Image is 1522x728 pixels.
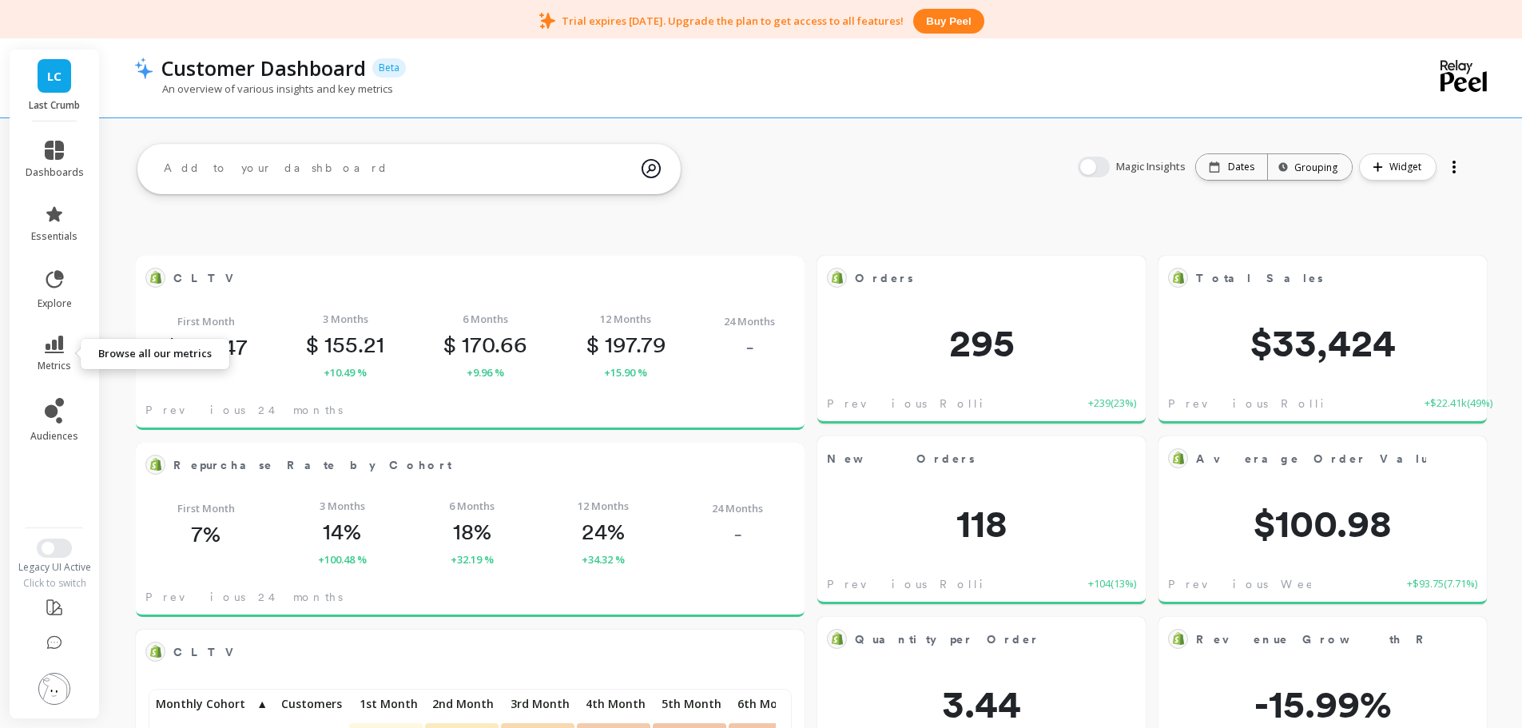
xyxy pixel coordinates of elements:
span: 6th Month [732,698,797,710]
span: $ [306,331,319,358]
span: Quantity per Order [855,631,1039,648]
div: Click to switch [10,577,100,590]
span: Total Sales [1196,270,1323,287]
div: Toggle SortBy [272,693,348,720]
span: Widget [1389,159,1426,175]
p: 5th Month [653,693,726,715]
span: Magic Insights [1116,159,1189,175]
span: 24 Months [712,500,763,516]
p: Customer Dashboard [161,54,366,82]
div: Toggle SortBy [728,693,804,720]
div: Toggle SortBy [500,693,576,720]
span: 1st Month [352,698,418,710]
div: Toggle SortBy [153,693,228,720]
span: 3 Months [320,498,365,514]
span: Average Order Value* [1196,448,1426,470]
span: 2nd Month [428,698,494,710]
span: essentials [31,230,77,243]
span: dashboards [26,166,84,179]
div: Legacy UI Active [10,561,100,574]
button: Buy peel [913,9,984,34]
span: -15.99% [1158,685,1487,723]
span: 6 Months [463,311,508,327]
span: +34.32 % [582,551,625,567]
span: Repurchase Rate by Cohort [173,457,451,474]
div: Toggle SortBy [652,693,728,720]
span: +104 ( 13% ) [1088,576,1136,592]
div: Toggle SortBy [348,693,424,720]
span: CLTV [173,270,243,287]
span: ▲ [255,698,268,710]
p: 3rd Month [501,693,574,715]
p: Beta [372,58,406,78]
span: First Month [177,500,235,516]
span: CLTV [173,641,744,663]
img: profile picture [38,673,70,705]
span: +10.49 % [324,364,367,380]
span: 4th Month [580,698,646,710]
p: 1st Month [349,693,423,715]
span: Repurchase Rate by Cohort [173,454,744,476]
span: Monthly Cohort [156,698,255,710]
p: - [733,520,742,547]
button: Switch to New UI [37,539,72,558]
p: 2nd Month [425,693,499,715]
p: 155.21 [306,331,384,358]
span: 3 Months [323,311,368,327]
p: - [745,333,754,360]
p: Dates [1228,161,1254,173]
span: +9.96 % [467,364,504,380]
span: New Orders [827,448,1085,470]
span: Previous Rolling 7-day [1168,396,1425,412]
span: 118 [817,504,1146,543]
img: magic search icon [642,147,661,190]
span: +$93.75 ( 7.71% ) [1407,576,1477,592]
div: Toggle SortBy [576,693,652,720]
span: Previous 24 months [145,589,343,605]
span: $ [443,331,456,358]
span: 3rd Month [504,698,570,710]
span: Previous 24 months [145,402,343,418]
p: Monthly Cohort [153,693,272,715]
p: 14% [323,518,361,545]
span: Average Order Value* [1196,451,1448,467]
span: LC [47,67,62,86]
p: Customers [273,693,347,715]
span: 12 Months [600,311,651,327]
span: $ [586,331,599,358]
span: CLTV [173,267,744,289]
span: $33,424 [1158,324,1487,362]
div: Toggle SortBy [424,693,500,720]
span: Revenue Growth Rate [1196,631,1465,648]
span: Quantity per Order [855,628,1085,650]
span: Orders [855,270,913,287]
button: Widget [1359,153,1437,181]
p: 24% [582,518,625,545]
p: 197.79 [586,331,666,358]
span: $ [165,333,178,360]
span: explore [38,297,72,310]
span: +$22.41k ( 49% ) [1425,396,1492,412]
p: An overview of various insights and key metrics [134,82,393,96]
img: header icon [134,57,153,79]
span: New Orders [827,451,975,467]
span: Revenue Growth Rate [1196,628,1426,650]
p: 7% [191,520,221,547]
p: Trial expires [DATE]. Upgrade the plan to get access to all features! [562,14,904,28]
span: First Month [177,313,235,329]
span: Previous Rolling 7-day [827,576,1083,592]
span: 3.44 [817,685,1146,723]
span: 5th Month [656,698,721,710]
span: 6 Months [449,498,495,514]
p: Last Crumb [26,99,84,112]
span: Previous Week [1168,576,1327,592]
span: audiences [30,430,78,443]
span: +239 ( 23% ) [1088,396,1136,412]
span: Customers [276,698,342,710]
span: +32.19 % [451,551,494,567]
span: Total Sales [1196,267,1426,289]
p: 170.66 [443,331,527,358]
p: 18% [453,518,491,545]
span: 295 [817,324,1146,362]
span: $100.98 [1158,504,1487,543]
